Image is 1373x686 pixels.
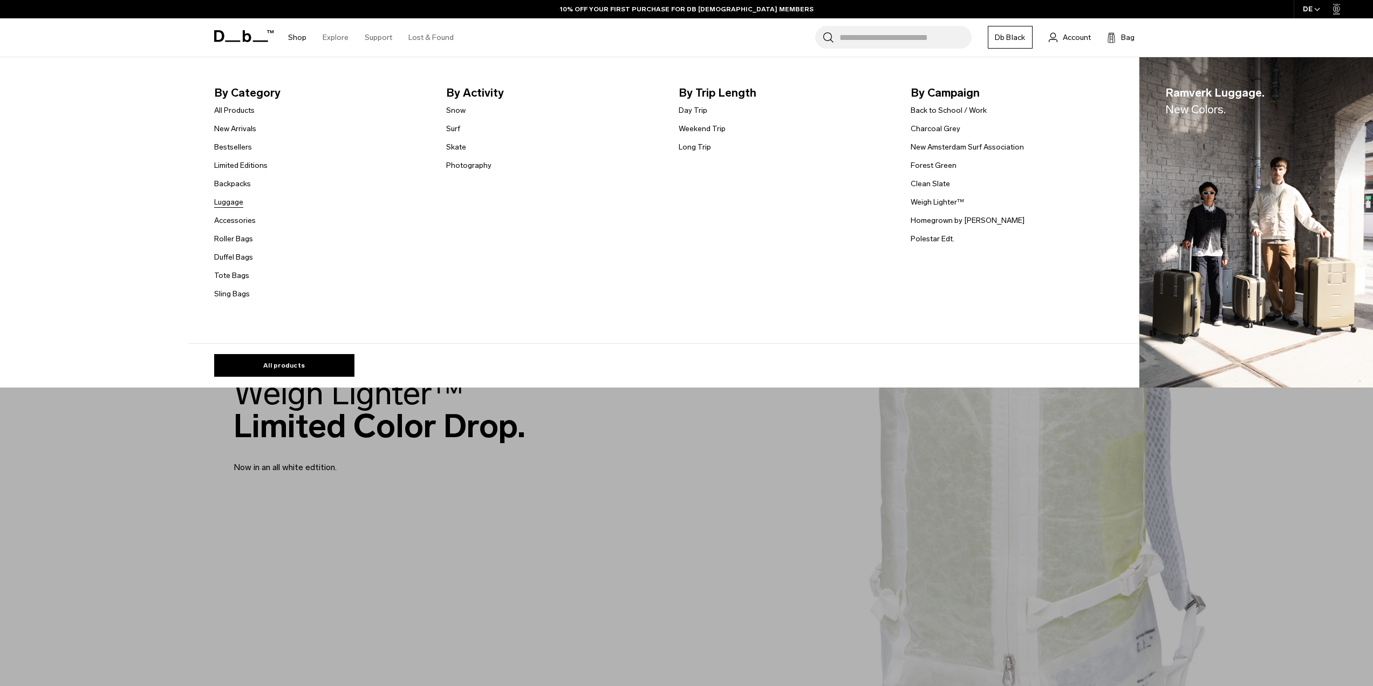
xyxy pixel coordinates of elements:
[214,270,249,281] a: Tote Bags
[214,215,256,226] a: Accessories
[323,18,349,57] a: Explore
[446,141,466,153] a: Skate
[446,123,460,134] a: Surf
[1049,31,1091,44] a: Account
[214,105,255,116] a: All Products
[1063,32,1091,43] span: Account
[911,178,950,189] a: Clean Slate
[280,18,462,57] nav: Main Navigation
[911,105,987,116] a: Back to School / Work
[446,105,466,116] a: Snow
[679,84,894,101] span: By Trip Length
[214,288,250,300] a: Sling Bags
[679,141,711,153] a: Long Trip
[446,160,491,171] a: Photography
[214,178,251,189] a: Backpacks
[214,233,253,244] a: Roller Bags
[911,123,960,134] a: Charcoal Grey
[679,105,707,116] a: Day Trip
[214,84,429,101] span: By Category
[911,141,1024,153] a: New Amsterdam Surf Association
[214,354,354,377] a: All products
[288,18,306,57] a: Shop
[911,196,964,208] a: Weigh Lighter™
[214,160,268,171] a: Limited Editions
[679,123,726,134] a: Weekend Trip
[911,84,1126,101] span: By Campaign
[446,84,661,101] span: By Activity
[214,141,252,153] a: Bestsellers
[1107,31,1135,44] button: Bag
[1165,84,1265,118] span: Ramverk Luggage.
[988,26,1033,49] a: Db Black
[408,18,454,57] a: Lost & Found
[911,160,957,171] a: Forest Green
[1121,32,1135,43] span: Bag
[214,252,253,263] a: Duffel Bags
[560,4,814,14] a: 10% OFF YOUR FIRST PURCHASE FOR DB [DEMOGRAPHIC_DATA] MEMBERS
[214,123,256,134] a: New Arrivals
[214,196,243,208] a: Luggage
[911,215,1024,226] a: Homegrown by [PERSON_NAME]
[911,233,954,244] a: Polestar Edt.
[1165,103,1226,116] span: New Colors.
[365,18,392,57] a: Support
